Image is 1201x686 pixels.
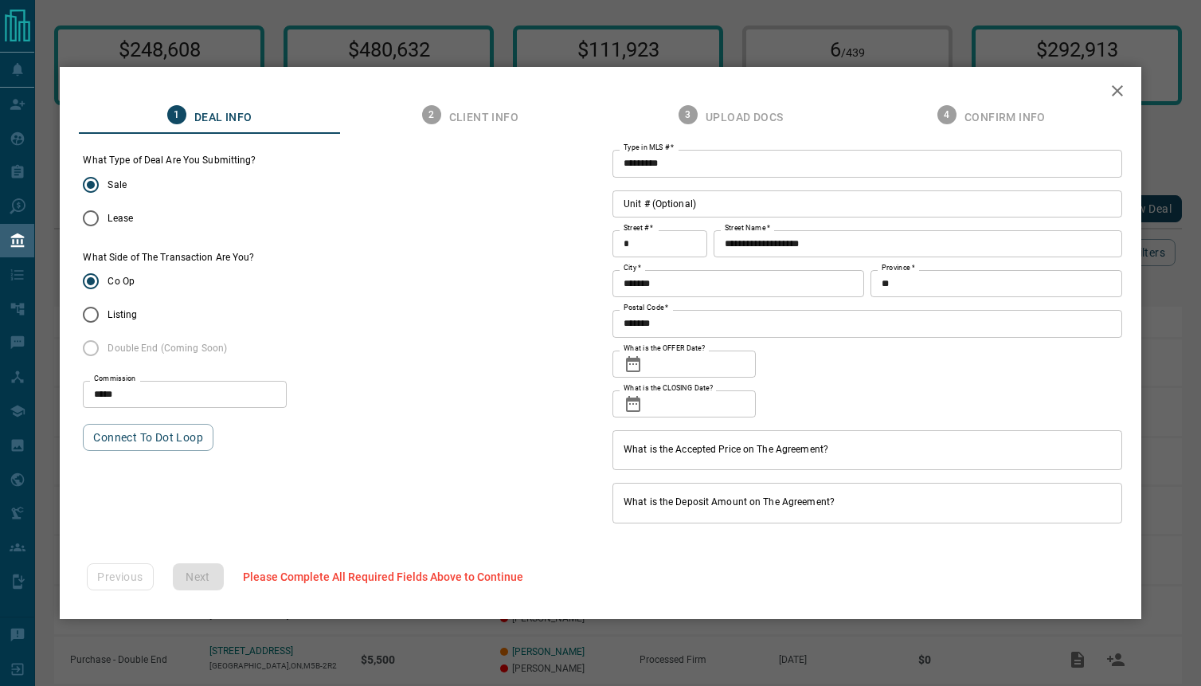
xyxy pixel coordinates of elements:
label: Type in MLS # [624,143,674,153]
label: Postal Code [624,303,668,313]
label: Province [882,263,914,273]
button: Connect to Dot Loop [83,424,213,451]
text: 1 [174,109,179,120]
label: City [624,263,641,273]
span: Co Op [108,274,135,288]
span: Lease [108,211,133,225]
label: Street # [624,223,653,233]
label: What Side of The Transaction Are You? [83,251,254,265]
span: Please Complete All Required Fields Above to Continue [243,570,523,583]
span: Sale [108,178,126,192]
label: What is the OFFER Date? [624,343,705,354]
label: Commission [94,374,136,384]
span: Listing [108,308,137,322]
span: Deal Info [194,111,252,125]
label: What is the CLOSING Date? [624,383,713,394]
legend: What Type of Deal Are You Submitting? [83,154,256,167]
label: Street Name [725,223,770,233]
span: Double End (Coming Soon) [108,341,227,355]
